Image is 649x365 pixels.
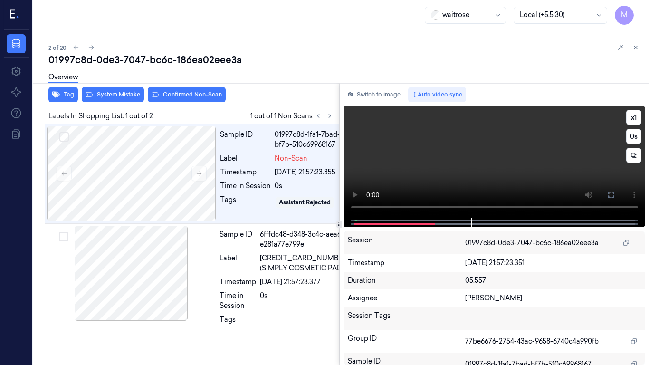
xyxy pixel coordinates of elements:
div: 01997c8d-0de3-7047-bc6c-186ea02eee3a [48,53,641,67]
span: 77be6676-2754-43ac-9658-6740c4a990fb [465,336,599,346]
div: [DATE] 21:57:23.351 [465,258,641,268]
div: Time in Session [220,291,256,311]
div: Label [220,154,271,163]
button: M [615,6,634,25]
button: 0s [626,129,641,144]
div: Time in Session [220,181,271,191]
div: 0s [275,181,349,191]
button: Switch to image [344,87,404,102]
div: Tags [220,315,256,330]
div: Assistant Rejected [279,198,331,207]
div: Sample ID [220,230,256,250]
div: 6fffdc48-d348-3c4c-aea6-e281a77e799e [260,230,349,250]
div: Tags [220,195,271,210]
a: Overview [48,72,78,83]
div: 05.557 [465,276,641,286]
div: [PERSON_NAME] [465,293,641,303]
div: Assignee [348,293,465,303]
div: Duration [348,276,465,286]
div: Group ID [348,334,465,349]
button: Tag [48,87,78,102]
span: [CREDIT_CARD_NUMBER] (SIMPLY COSMETIC PADS) [260,253,349,273]
button: System Mistake [82,87,144,102]
div: Timestamp [220,277,256,287]
span: 2 of 20 [48,44,67,52]
div: Sample ID [220,130,271,150]
button: Confirmed Non-Scan [148,87,226,102]
div: Session Tags [348,311,465,326]
div: Label [220,253,256,273]
button: Select row [59,232,68,241]
div: Timestamp [348,258,465,268]
span: Labels In Shopping List: 1 out of 2 [48,111,153,121]
button: x1 [626,110,641,125]
div: [DATE] 21:57:23.377 [260,277,349,287]
div: 01997c8d-1fa1-7bad-bf7b-510c69968167 [275,130,349,150]
div: [DATE] 21:57:23.355 [275,167,349,177]
button: Select row [59,132,69,142]
div: Timestamp [220,167,271,177]
div: 0s [260,291,349,311]
span: 01997c8d-0de3-7047-bc6c-186ea02eee3a [465,238,599,248]
span: Non-Scan [275,154,307,163]
div: Session [348,235,465,250]
button: Auto video sync [408,87,466,102]
span: 1 out of 1 Non Scans [250,110,335,122]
